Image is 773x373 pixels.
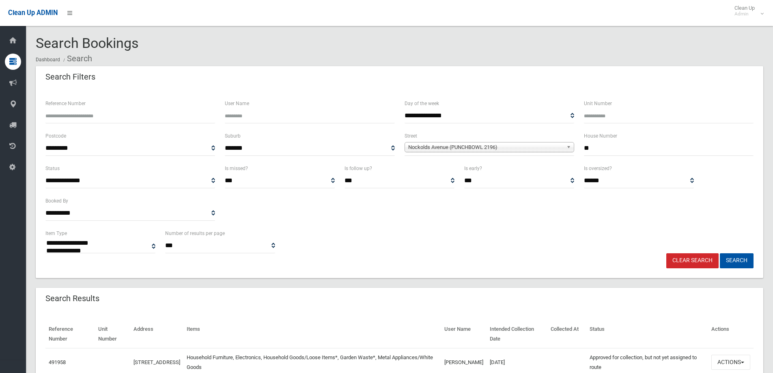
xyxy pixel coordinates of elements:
a: Clear Search [666,253,719,268]
span: Search Bookings [36,35,139,51]
th: Actions [708,320,754,348]
label: Is missed? [225,164,248,173]
th: Status [586,320,708,348]
a: Dashboard [36,57,60,63]
label: Item Type [45,229,67,238]
label: Suburb [225,132,241,140]
label: User Name [225,99,249,108]
header: Search Results [36,291,109,306]
button: Search [720,253,754,268]
label: Day of the week [405,99,439,108]
span: Clean Up ADMIN [8,9,58,17]
label: Booked By [45,196,68,205]
th: Address [130,320,183,348]
header: Search Filters [36,69,105,85]
label: Status [45,164,60,173]
label: Is early? [464,164,482,173]
label: Street [405,132,417,140]
th: Collected At [547,320,587,348]
label: House Number [584,132,617,140]
label: Postcode [45,132,66,140]
small: Admin [734,11,755,17]
span: Clean Up [730,5,763,17]
li: Search [61,51,92,66]
a: 491958 [49,359,66,365]
label: Is oversized? [584,164,612,173]
button: Actions [711,355,750,370]
th: Intended Collection Date [487,320,547,348]
label: Reference Number [45,99,86,108]
label: Is follow up? [345,164,372,173]
label: Number of results per page [165,229,225,238]
a: [STREET_ADDRESS] [133,359,180,365]
th: Reference Number [45,320,95,348]
th: Unit Number [95,320,130,348]
th: User Name [441,320,487,348]
span: Nockolds Avenue (PUNCHBOWL 2196) [408,142,563,152]
th: Items [183,320,441,348]
label: Unit Number [584,99,612,108]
